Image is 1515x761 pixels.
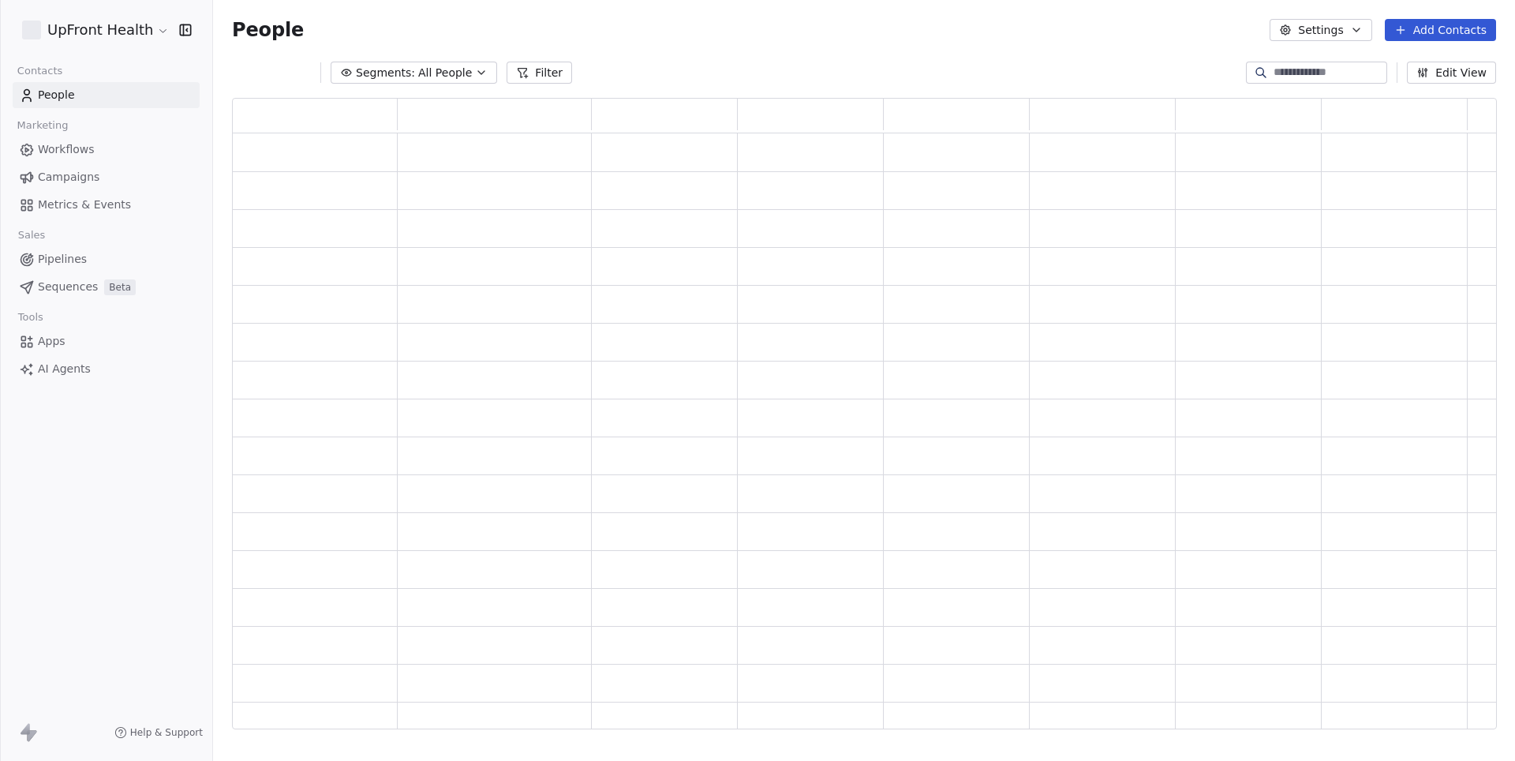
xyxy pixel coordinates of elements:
button: UpFront Health [19,17,168,43]
a: Help & Support [114,726,203,739]
a: People [13,82,200,108]
span: Tools [11,306,50,329]
span: Metrics & Events [38,197,131,213]
a: AI Agents [13,356,200,382]
span: People [232,18,304,42]
a: SequencesBeta [13,274,200,300]
a: Apps [13,328,200,354]
span: AI Agents [38,361,91,377]
button: Add Contacts [1385,19,1496,41]
span: Campaigns [38,169,99,186]
span: Sequences [38,279,98,295]
a: Campaigns [13,164,200,190]
span: Sales [11,223,52,247]
button: Edit View [1407,62,1496,84]
span: Apps [38,333,65,350]
span: UpFront Health [47,20,153,40]
span: Workflows [38,141,95,158]
span: Contacts [10,59,69,83]
span: Help & Support [130,726,203,739]
span: Pipelines [38,251,87,268]
a: Workflows [13,137,200,163]
button: Filter [507,62,572,84]
span: Beta [104,279,136,295]
a: Metrics & Events [13,192,200,218]
span: People [38,87,75,103]
span: Segments: [356,65,415,81]
a: Pipelines [13,246,200,272]
span: Marketing [10,114,75,137]
button: Settings [1270,19,1371,41]
span: All People [418,65,472,81]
